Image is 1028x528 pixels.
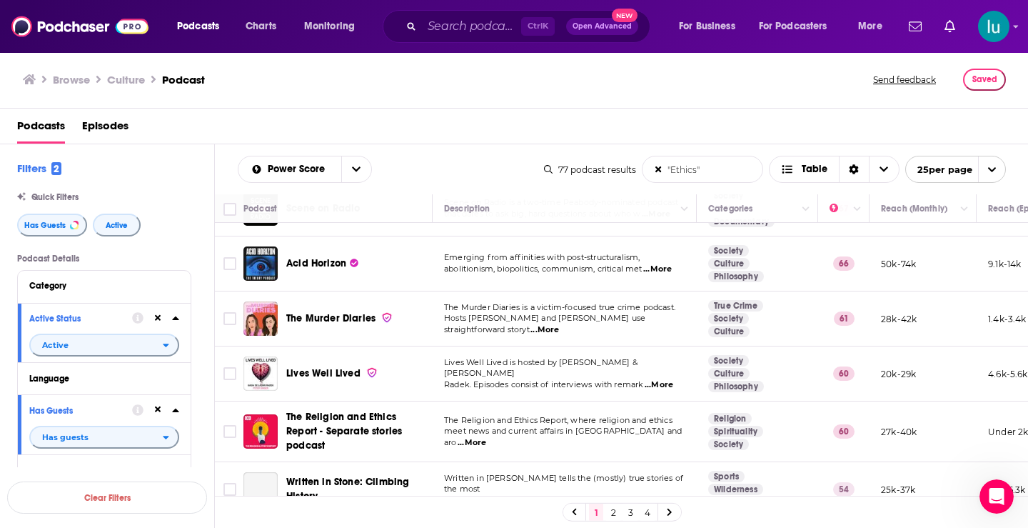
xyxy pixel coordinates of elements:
p: 9.1k-14k [988,258,1021,270]
p: 61 [834,312,855,326]
img: Podchaser - Follow, Share and Rate Podcasts [11,13,148,40]
button: Has Guests [17,214,87,236]
a: 1 [589,504,603,521]
span: Acid Horizon [286,257,346,269]
a: Culture [708,368,750,379]
span: abolitionism, biopolitics, communism, critical met [444,264,642,274]
span: Hosts [PERSON_NAME] and [PERSON_NAME] use straightforward storyt [444,313,645,334]
p: 66 [833,256,855,271]
button: Has Guests [29,401,132,419]
button: open menu [341,156,371,182]
span: ...More [643,264,672,275]
div: Sort Direction [839,156,869,182]
p: 20k-29k [881,368,916,380]
a: Show notifications dropdown [903,14,927,39]
img: Lives Well Lived [243,357,278,391]
button: Open AdvancedNew [566,18,638,35]
a: Society [708,245,749,256]
button: open menu [669,15,753,38]
span: Lives Well Lived is hosted by [PERSON_NAME] & [PERSON_NAME] [444,357,638,379]
button: open menu [750,15,848,38]
h2: Filters [17,161,61,175]
span: Has Guests [24,221,66,229]
a: Written in Stone: Climbing History [286,475,428,504]
span: meet news and current affairs in [GEOGRAPHIC_DATA] and aro [444,426,682,447]
span: ...More [530,324,559,336]
a: Browse [53,73,90,86]
a: Spirituality [708,426,763,437]
button: open menu [29,334,179,357]
img: verified Badge [381,312,393,324]
span: ...More [645,379,673,391]
button: Column Actions [956,201,973,218]
div: Podcast [243,200,277,217]
a: Culture [708,326,750,337]
div: Power Score [830,200,850,217]
span: Active [106,221,128,229]
p: 60 [833,367,855,381]
a: The Murder Diaries [286,312,393,326]
span: Table [802,164,827,174]
a: Religion [708,413,752,424]
a: The Religion and Ethics Report - Separate stories podcast [286,410,428,453]
div: Brand Safety & Suitability [29,466,167,476]
input: Search podcasts, credits, & more... [422,15,521,38]
span: Toggle select row [223,367,236,380]
span: The Religion and Ethics Report - Separate stories podcast [286,411,402,452]
img: Acid Horizon [243,246,278,281]
a: Culture [708,258,750,269]
div: Description [444,200,490,217]
button: open menu [29,426,179,449]
span: Toggle select row [223,257,236,270]
button: Choose View [769,156,899,183]
button: Show profile menu [978,11,1009,42]
iframe: Intercom live chat [979,479,1014,514]
span: For Business [679,16,735,36]
button: open menu [294,15,373,38]
a: Episodes [82,114,128,144]
img: The Murder Diaries [243,302,278,336]
a: Wilderness [708,484,763,495]
span: 25 per page [906,159,972,181]
p: 28k-42k [881,313,917,325]
a: Written in Stone: Climbing History [243,472,278,507]
button: Active [93,214,141,236]
p: 25k-37k [881,484,915,496]
h3: Podcast [162,73,205,86]
a: 4 [640,504,655,521]
span: The Murder Diaries is a victim-focused true crime podcast. [444,302,675,312]
a: Society [708,313,749,324]
button: open menu [238,164,341,174]
span: Toggle select row [223,312,236,325]
span: For Podcasters [759,16,827,36]
p: 4.6k-5.6k [988,368,1028,380]
div: Has Guests [29,406,123,416]
span: 2 [51,162,61,175]
h1: Culture [107,73,145,86]
img: User Profile [978,11,1009,42]
span: New [612,9,638,22]
span: Charts [246,16,276,36]
span: Open Advanced [573,23,632,30]
a: Podcasts [17,114,65,144]
span: Has guests [42,434,89,442]
a: 2 [606,504,620,521]
button: Column Actions [676,201,693,218]
div: Active Status [29,314,123,324]
a: Show notifications dropdown [939,14,961,39]
p: 60 [833,424,855,439]
button: Language [29,369,179,387]
button: open menu [167,15,238,38]
span: Monitoring [304,16,355,36]
div: 77 podcast results [544,164,636,175]
p: 4.1k-6.3k [988,484,1026,496]
a: True Crime [708,300,763,312]
button: Send feedback [869,69,940,91]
